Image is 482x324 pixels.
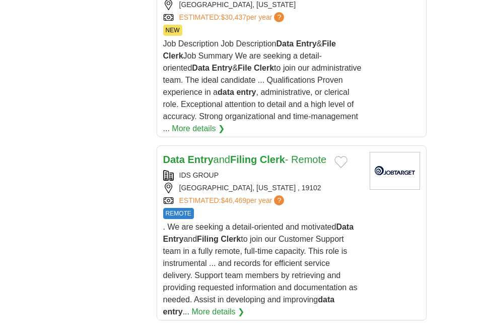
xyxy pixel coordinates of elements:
span: ? [274,12,284,22]
a: ESTIMATED:$46,469per year? [179,195,287,206]
span: . We are seeking a detail-oriented and motivated and to join our Customer Support team in a fully... [163,223,358,316]
strong: Clerk [221,235,241,243]
div: IDS GROUP [163,170,362,181]
strong: Clerk [254,64,274,72]
strong: File [238,64,252,72]
img: Company logo [370,152,420,190]
a: ESTIMATED:$30,437per year? [179,12,287,23]
a: More details ❯ [191,306,244,318]
strong: entry [163,307,183,316]
button: Add to favorite jobs [334,156,348,168]
strong: data [218,88,234,96]
span: $30,437 [221,13,246,21]
strong: Clerk [163,51,183,60]
strong: entry [236,88,256,96]
strong: Entry [163,235,184,243]
span: NEW [163,25,182,36]
strong: Data [163,154,185,165]
strong: data [318,295,334,304]
strong: Entry [212,64,232,72]
a: Data EntryandFiling Clerk- Remote [163,154,327,165]
div: [GEOGRAPHIC_DATA], [US_STATE] , 19102 [163,183,362,193]
span: ? [274,195,284,205]
a: More details ❯ [172,123,225,135]
span: $46,469 [221,196,246,204]
span: Job Description Job Description & Job Summary We are seeking a detail-oriented & to join our admi... [163,39,362,133]
strong: Clerk [260,154,285,165]
strong: Filing [197,235,219,243]
strong: Filing [230,154,257,165]
strong: Data [336,223,354,231]
strong: Entry [187,154,213,165]
strong: File [322,39,336,48]
strong: Data [192,64,210,72]
span: REMOTE [163,208,194,219]
strong: Data [277,39,294,48]
strong: Entry [296,39,317,48]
